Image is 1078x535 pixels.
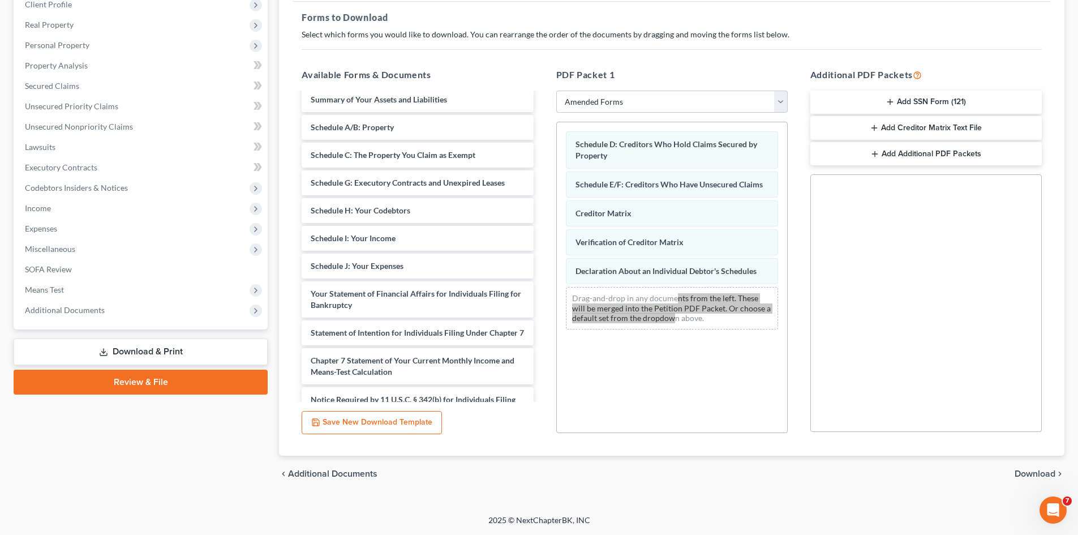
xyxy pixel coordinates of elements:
span: Lawsuits [25,142,55,152]
h5: PDF Packet 1 [556,68,788,82]
span: Additional Documents [25,305,105,315]
a: Unsecured Nonpriority Claims [16,117,268,137]
span: Schedule I: Your Income [311,233,396,243]
a: Lawsuits [16,137,268,157]
a: SOFA Review [16,259,268,280]
span: Schedule G: Executory Contracts and Unexpired Leases [311,178,505,187]
span: Personal Property [25,40,89,50]
button: Add Creditor Matrix Text File [810,116,1042,140]
span: Miscellaneous [25,244,75,254]
span: Additional Documents [288,469,377,478]
span: Real Property [25,20,74,29]
span: Schedule E/F: Creditors Who Have Unsecured Claims [575,179,763,189]
button: Add Additional PDF Packets [810,142,1042,166]
i: chevron_left [279,469,288,478]
a: Download & Print [14,339,268,365]
button: Save New Download Template [302,411,442,435]
span: Secured Claims [25,81,79,91]
a: Unsecured Priority Claims [16,96,268,117]
p: Select which forms you would like to download. You can rearrange the order of the documents by dr... [302,29,1042,40]
i: chevron_right [1055,469,1064,478]
h5: Available Forms & Documents [302,68,533,82]
button: Download chevron_right [1015,469,1064,478]
span: Verification of Creditor Matrix [575,237,684,247]
h5: Forms to Download [302,11,1042,24]
div: Drag-and-drop in any documents from the left. These will be merged into the Petition PDF Packet. ... [566,287,778,329]
span: Declaration About an Individual Debtor's Schedules [575,266,757,276]
span: Schedule D: Creditors Who Hold Claims Secured by Property [575,139,757,160]
span: Unsecured Priority Claims [25,101,118,111]
span: Executory Contracts [25,162,97,172]
h5: Additional PDF Packets [810,68,1042,82]
a: Review & File [14,370,268,395]
span: Unsecured Nonpriority Claims [25,122,133,131]
span: SOFA Review [25,264,72,274]
span: Codebtors Insiders & Notices [25,183,128,192]
span: Download [1015,469,1055,478]
a: Executory Contracts [16,157,268,178]
span: Income [25,203,51,213]
a: Property Analysis [16,55,268,76]
span: 7 [1063,497,1072,506]
a: Secured Claims [16,76,268,96]
iframe: Intercom live chat [1040,497,1067,524]
span: Schedule H: Your Codebtors [311,206,410,215]
span: Schedule C: The Property You Claim as Exempt [311,150,475,160]
span: Summary of Your Assets and Liabilities [311,95,447,104]
span: Creditor Matrix [575,208,632,218]
span: Schedule J: Your Expenses [311,261,403,271]
span: Property Analysis [25,61,88,70]
div: 2025 © NextChapterBK, INC [217,515,862,535]
span: Statement of Intention for Individuals Filing Under Chapter 7 [311,328,524,337]
span: Your Statement of Financial Affairs for Individuals Filing for Bankruptcy [311,289,521,310]
span: Notice Required by 11 U.S.C. § 342(b) for Individuals Filing for Bankruptcy [311,395,516,416]
span: Means Test [25,285,64,294]
button: Add SSN Form (121) [810,91,1042,114]
a: chevron_left Additional Documents [279,469,377,478]
span: Expenses [25,224,57,233]
span: Schedule A/B: Property [311,122,394,132]
span: Chapter 7 Statement of Your Current Monthly Income and Means-Test Calculation [311,356,514,376]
